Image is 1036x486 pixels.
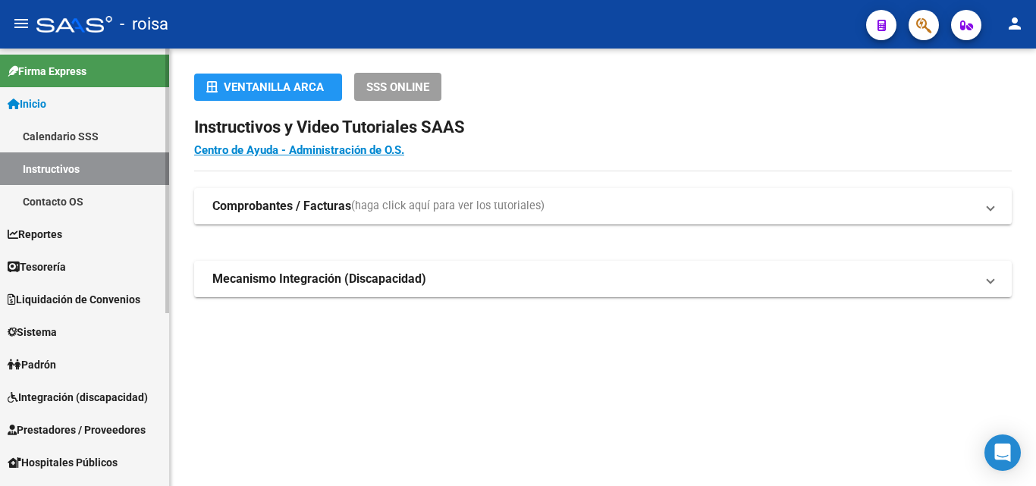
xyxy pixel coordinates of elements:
div: Ventanilla ARCA [206,74,330,101]
h2: Instructivos y Video Tutoriales SAAS [194,113,1012,142]
span: (haga click aquí para ver los tutoriales) [351,198,545,215]
span: Inicio [8,96,46,112]
a: Centro de Ayuda - Administración de O.S. [194,143,404,157]
span: - roisa [120,8,168,41]
span: Padrón [8,356,56,373]
mat-expansion-panel-header: Comprobantes / Facturas(haga click aquí para ver los tutoriales) [194,188,1012,224]
strong: Comprobantes / Facturas [212,198,351,215]
span: Prestadores / Proveedores [8,422,146,438]
button: Ventanilla ARCA [194,74,342,101]
div: Open Intercom Messenger [984,434,1021,471]
span: Firma Express [8,63,86,80]
button: SSS ONLINE [354,73,441,101]
span: Tesorería [8,259,66,275]
span: Hospitales Públicos [8,454,118,471]
mat-icon: person [1006,14,1024,33]
mat-expansion-panel-header: Mecanismo Integración (Discapacidad) [194,261,1012,297]
span: Liquidación de Convenios [8,291,140,308]
span: SSS ONLINE [366,80,429,94]
span: Reportes [8,226,62,243]
mat-icon: menu [12,14,30,33]
span: Sistema [8,324,57,340]
span: Integración (discapacidad) [8,389,148,406]
strong: Mecanismo Integración (Discapacidad) [212,271,426,287]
